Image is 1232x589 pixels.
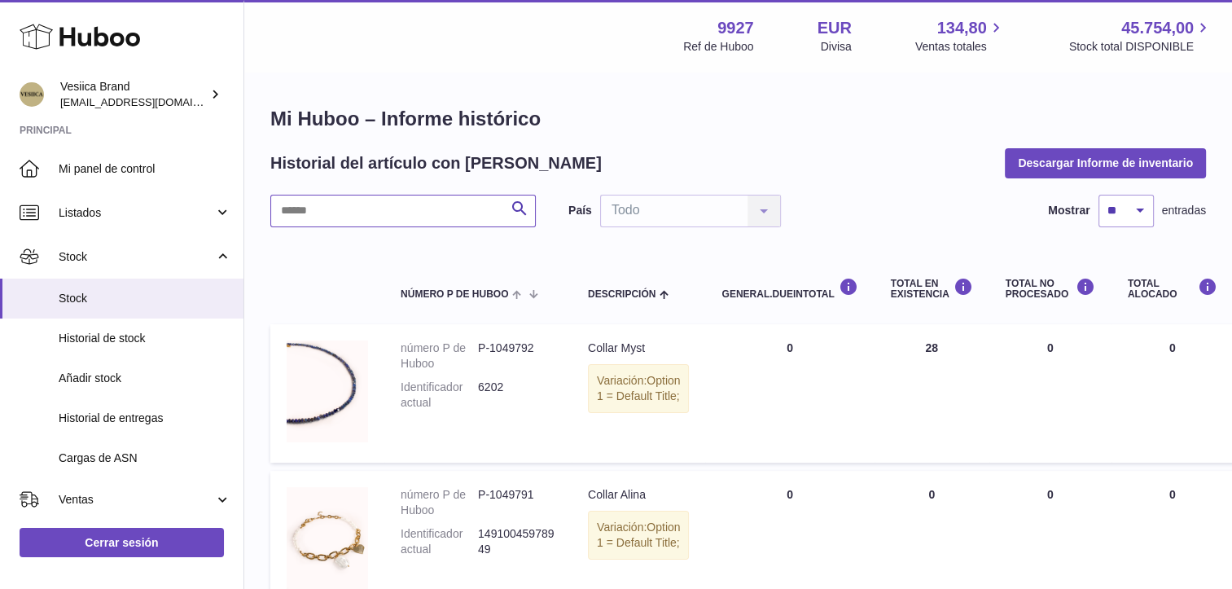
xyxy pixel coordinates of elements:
[59,291,231,306] span: Stock
[705,324,874,463] td: 0
[1128,278,1217,300] div: Total ALOCADO
[915,39,1006,55] span: Ventas totales
[588,511,689,560] div: Variación:
[588,364,689,413] div: Variación:
[478,380,555,411] dd: 6202
[1162,203,1206,218] span: entradas
[1069,39,1212,55] span: Stock total DISPONIBLE
[401,526,478,557] dt: Identificador actual
[588,487,689,503] div: Collar Alina
[20,82,44,107] img: logistic@vesiica.com
[989,324,1111,463] td: 0
[401,341,478,371] dt: número P de Huboo
[59,331,231,346] span: Historial de stock
[568,203,592,218] label: País
[59,249,214,265] span: Stock
[597,374,680,402] span: Option 1 = Default Title;
[1069,17,1212,55] a: 45.754,00 Stock total DISPONIBLE
[270,152,602,174] h2: Historial del artículo con [PERSON_NAME]
[270,106,1206,132] h1: Mi Huboo – Informe histórico
[59,411,231,426] span: Historial de entregas
[59,205,214,221] span: Listados
[818,17,852,39] strong: EUR
[821,39,852,55] div: Divisa
[915,17,1006,55] a: 134,80 Ventas totales
[1006,278,1095,300] div: Total NO PROCESADO
[60,79,207,110] div: Vesiica Brand
[478,487,555,518] dd: P-1049791
[59,492,214,508] span: Ventas
[401,380,478,411] dt: Identificador actual
[597,521,680,549] span: Option 1 = Default Title;
[875,324,989,463] td: 28
[287,487,368,589] img: product image
[1121,17,1194,39] span: 45.754,00
[478,526,555,557] dd: 14910045978949
[1005,148,1206,178] button: Descargar Informe de inventario
[588,341,689,356] div: Collar Myst
[683,39,753,55] div: Ref de Huboo
[891,278,973,300] div: Total en EXISTENCIA
[401,289,508,300] span: número P de Huboo
[721,278,857,300] div: general.dueInTotal
[588,289,655,300] span: Descripción
[59,451,231,466] span: Cargas de ASN
[59,161,231,177] span: Mi panel de control
[59,371,231,386] span: Añadir stock
[20,528,224,557] a: Cerrar sesión
[478,341,555,371] dd: P-1049792
[287,341,368,442] img: product image
[717,17,754,39] strong: 9927
[1048,203,1090,218] label: Mostrar
[60,95,239,108] span: [EMAIL_ADDRESS][DOMAIN_NAME]
[401,487,478,518] dt: número P de Huboo
[937,17,987,39] span: 134,80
